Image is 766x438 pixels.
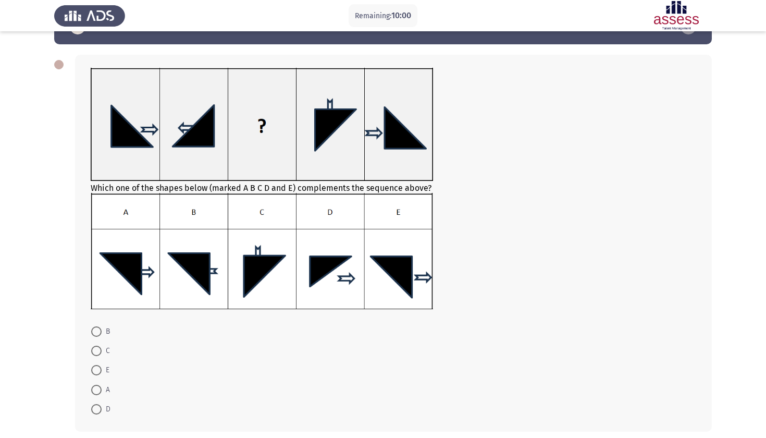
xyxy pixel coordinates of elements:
span: B [102,325,110,338]
div: Which one of the shapes below (marked A B C D and E) complements the sequence above? [91,68,696,311]
span: A [102,384,110,396]
img: Assessment logo of ASSESS Focus 4 Module Assessment (EN/AR) (Advanced - IB) [641,1,712,30]
span: E [102,364,109,376]
p: Remaining: [355,9,411,22]
span: 10:00 [391,10,411,20]
span: C [102,345,110,357]
img: UkFYYV8wOTNfQi5wbmcxNjkxMzMzMjkxNDIx.png [91,193,433,309]
span: D [102,403,110,416]
img: Assess Talent Management logo [54,1,125,30]
img: UkFYYV8wOTNfQS5wbmcxNjkxMzMzMjczNTI2.png [91,68,433,181]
